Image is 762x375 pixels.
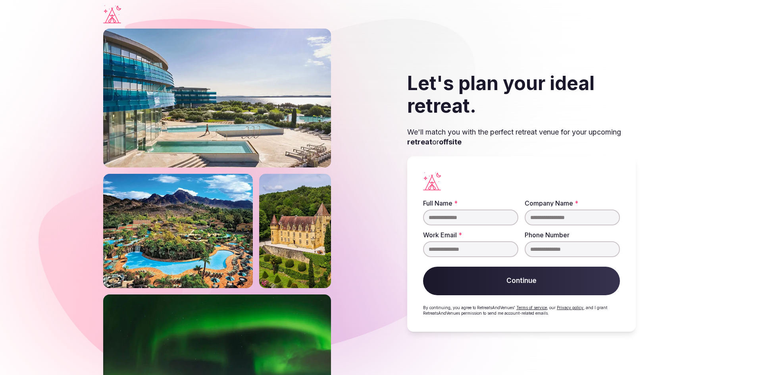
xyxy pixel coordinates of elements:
img: Castle on a slope [259,174,331,288]
a: Terms of service [516,305,547,310]
img: Phoenix river ranch resort [103,174,253,288]
a: Visit the homepage [103,5,121,23]
p: We'll match you with the perfect retreat venue for your upcoming or [407,127,636,147]
strong: offsite [439,138,462,146]
label: Phone Number [525,232,620,238]
label: Full Name [423,200,518,206]
label: Work Email [423,232,518,238]
label: Company Name [525,200,620,206]
button: Continue [423,267,620,295]
h2: Let's plan your ideal retreat. [407,72,636,117]
strong: retreat [407,138,432,146]
p: By continuing, you agree to RetreatsAndVenues' , our , and I grant RetreatsAndVenues permission t... [423,305,620,316]
img: Falkensteiner outdoor resort with pools [103,29,331,167]
a: Privacy policy [557,305,583,310]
